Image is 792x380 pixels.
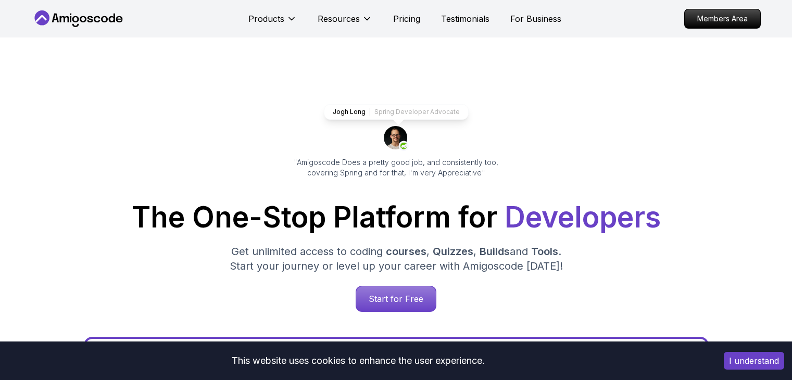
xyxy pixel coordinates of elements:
[318,12,360,25] p: Resources
[384,126,409,151] img: josh long
[356,286,436,312] a: Start for Free
[393,12,420,25] a: Pricing
[441,12,489,25] a: Testimonials
[374,108,460,116] p: Spring Developer Advocate
[248,12,297,33] button: Products
[684,9,761,29] a: Members Area
[531,245,558,258] span: Tools
[480,245,510,258] span: Builds
[505,200,661,234] span: Developers
[221,244,571,273] p: Get unlimited access to coding , , and . Start your journey or level up your career with Amigosco...
[280,157,513,178] p: "Amigoscode Does a pretty good job, and consistently too, covering Spring and for that, I'm very ...
[510,12,561,25] a: For Business
[333,108,366,116] p: Jogh Long
[318,12,372,33] button: Resources
[356,286,436,311] p: Start for Free
[685,9,760,28] p: Members Area
[433,245,473,258] span: Quizzes
[8,349,708,372] div: This website uses cookies to enhance the user experience.
[248,12,284,25] p: Products
[724,352,784,370] button: Accept cookies
[40,203,752,232] h1: The One-Stop Platform for
[386,245,426,258] span: courses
